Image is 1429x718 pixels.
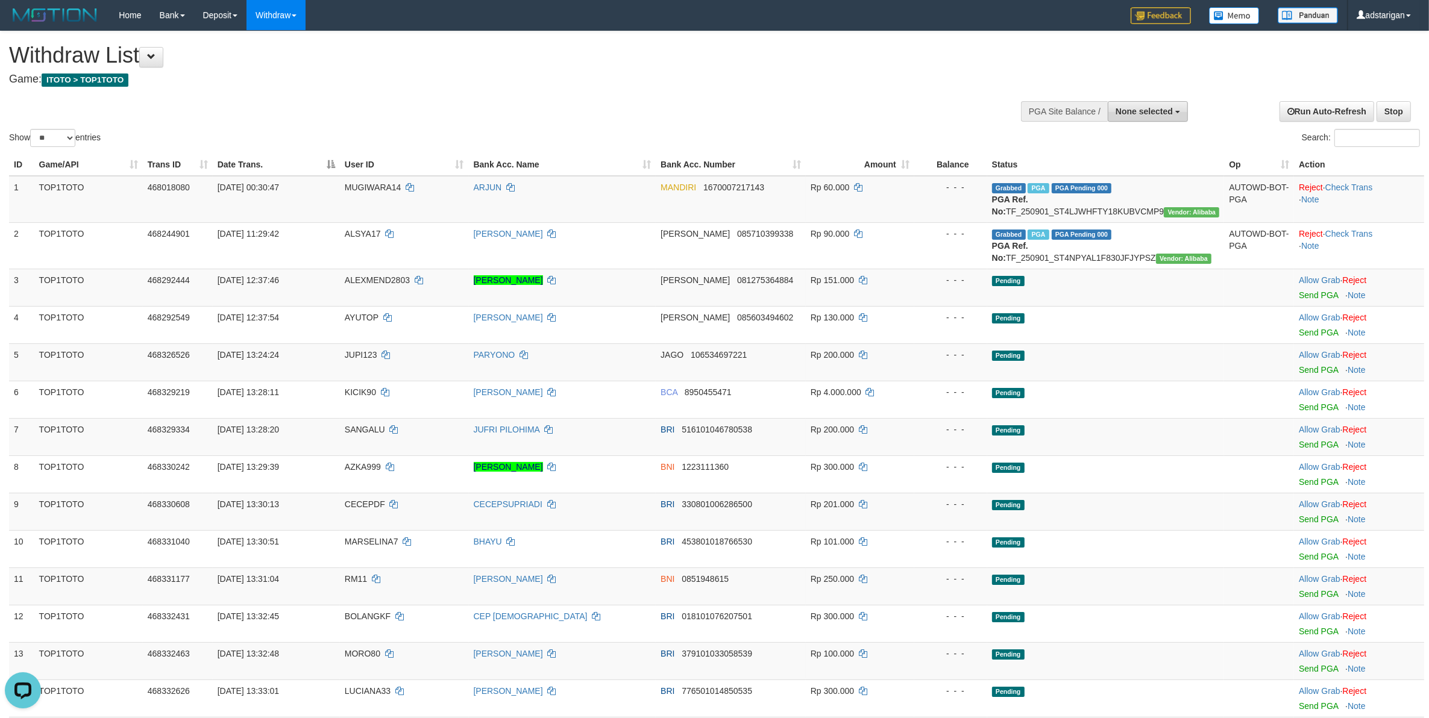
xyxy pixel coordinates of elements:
span: CECEPDF [345,499,385,509]
span: Copy 1670007217143 to clipboard [703,183,764,192]
td: · [1294,605,1424,642]
span: Pending [992,351,1025,361]
span: [DATE] 13:30:13 [218,499,279,509]
span: Pending [992,575,1025,585]
span: Copy 1223111360 to clipboard [682,462,729,472]
div: - - - [919,535,982,548]
a: Run Auto-Refresh [1280,101,1374,122]
span: ALEXMEND2803 [345,275,410,285]
a: Note [1301,195,1319,204]
span: Rp 151.000 [811,275,854,285]
td: TOP1TOTO [34,381,143,418]
a: Reject [1343,649,1367,658]
a: Allow Grab [1299,686,1340,696]
span: Grabbed [992,229,1026,240]
th: Game/API: activate to sort column ascending [34,154,143,176]
span: [DATE] 12:37:46 [218,275,279,285]
div: - - - [919,386,982,398]
span: Marked by adsGILANG [1028,229,1049,240]
span: Copy 018101076207501 to clipboard [682,611,752,621]
span: 468332463 [148,649,190,658]
span: Rp 130.000 [811,313,854,322]
a: CEP [DEMOGRAPHIC_DATA] [474,611,588,621]
a: Reject [1343,611,1367,621]
td: 10 [9,530,34,567]
td: TOP1TOTO [34,567,143,605]
a: Allow Grab [1299,611,1340,621]
a: Send PGA [1299,365,1338,375]
td: · [1294,567,1424,605]
a: [PERSON_NAME] [474,574,543,584]
span: BRI [661,649,674,658]
td: TF_250901_ST4LJWHFTY18KUBVCMP9 [987,176,1225,223]
td: 13 [9,642,34,679]
a: Allow Grab [1299,350,1340,360]
a: Allow Grab [1299,574,1340,584]
span: [DATE] 11:29:42 [218,229,279,239]
a: Reject [1343,686,1367,696]
span: 468292549 [148,313,190,322]
h1: Withdraw List [9,43,941,67]
td: · [1294,306,1424,343]
span: Copy 516101046780538 to clipboard [682,425,752,434]
td: 2 [9,222,34,269]
span: Marked by adsnindar [1028,183,1049,193]
span: Pending [992,463,1025,473]
span: Copy 330801006286500 to clipboard [682,499,752,509]
span: 468326526 [148,350,190,360]
span: Rp 200.000 [811,425,854,434]
td: TOP1TOTO [34,605,143,642]
span: MARSELINA7 [345,537,398,546]
div: - - - [919,311,982,323]
span: BRI [661,611,674,621]
div: - - - [919,228,982,240]
td: · [1294,493,1424,530]
span: · [1299,649,1342,658]
a: Allow Grab [1299,462,1340,472]
a: Note [1348,664,1366,673]
a: Reject [1343,387,1367,397]
span: Rp 4.000.000 [811,387,861,397]
span: None selected [1116,107,1173,116]
a: Note [1348,626,1366,636]
td: · [1294,418,1424,455]
span: PGA Pending [1052,229,1112,240]
span: 468332626 [148,686,190,696]
span: ALSYA17 [345,229,381,239]
span: [DATE] 00:30:47 [218,183,279,192]
span: 468018080 [148,183,190,192]
span: 468330608 [148,499,190,509]
span: 468331177 [148,574,190,584]
td: 12 [9,605,34,642]
td: TOP1TOTO [34,176,143,223]
img: MOTION_logo.png [9,6,101,24]
a: Send PGA [1299,477,1338,487]
a: Reject [1343,275,1367,285]
a: Send PGA [1299,328,1338,337]
span: Rp 200.000 [811,350,854,360]
th: Bank Acc. Name: activate to sort column ascending [469,154,656,176]
th: Action [1294,154,1424,176]
a: Note [1348,552,1366,561]
span: JUPI123 [345,350,377,360]
a: Note [1348,477,1366,487]
span: Rp 300.000 [811,611,854,621]
span: · [1299,574,1342,584]
td: · [1294,343,1424,381]
img: panduan.png [1278,7,1338,23]
span: BNI [661,574,674,584]
span: Copy 8950455471 to clipboard [685,387,732,397]
span: PGA Pending [1052,183,1112,193]
span: · [1299,499,1342,509]
a: [PERSON_NAME] [474,462,543,472]
span: KICIK90 [345,387,376,397]
span: · [1299,275,1342,285]
span: Pending [992,276,1025,286]
td: TOP1TOTO [34,269,143,306]
td: 5 [9,343,34,381]
a: Reject [1343,350,1367,360]
span: MUGIWARA14 [345,183,401,192]
a: Note [1348,514,1366,524]
div: - - - [919,423,982,435]
span: Pending [992,388,1025,398]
